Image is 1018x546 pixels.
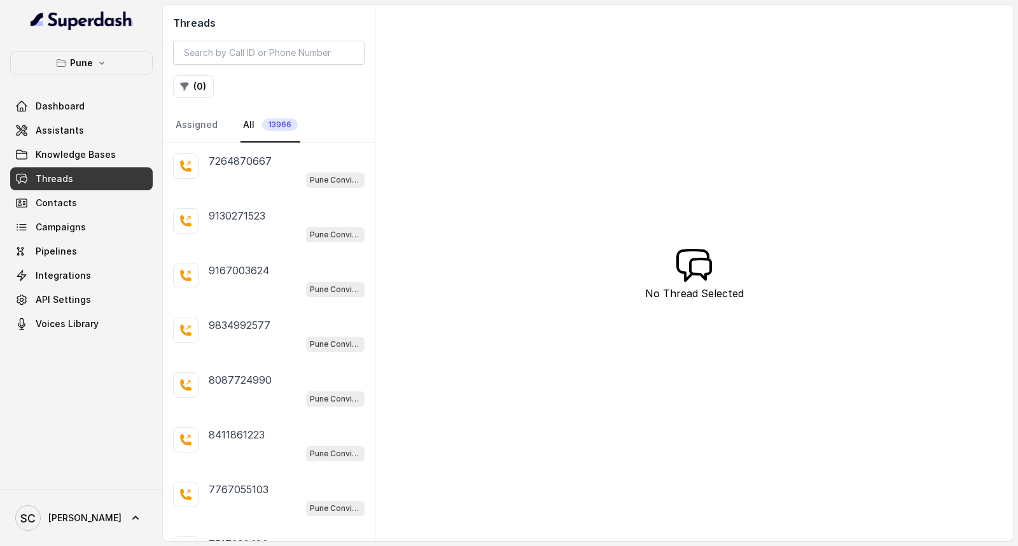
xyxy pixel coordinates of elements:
a: Integrations [10,264,153,287]
a: Knowledge Bases [10,143,153,166]
p: 9167003624 [209,263,269,278]
a: API Settings [10,288,153,311]
span: Assistants [36,124,84,137]
span: Threads [36,172,73,185]
span: 13966 [262,118,298,131]
nav: Tabs [173,108,365,143]
h2: Threads [173,15,365,31]
p: Pune Conviction HR Outbound Assistant [310,502,361,515]
span: Pipelines [36,245,77,258]
span: Campaigns [36,221,86,234]
a: Assigned [173,108,220,143]
p: Pune Conviction HR Outbound Assistant [310,393,361,405]
p: No Thread Selected [645,286,744,301]
p: 7767055103 [209,482,268,497]
span: [PERSON_NAME] [48,512,122,524]
button: (0) [173,75,214,98]
p: 8087724990 [209,372,272,388]
button: Pune [10,52,153,74]
p: Pune Conviction HR Outbound Assistant [310,174,361,186]
p: Pune [70,55,93,71]
input: Search by Call ID or Phone Number [173,41,365,65]
span: API Settings [36,293,91,306]
span: Integrations [36,269,91,282]
a: All13966 [241,108,300,143]
span: Voices Library [36,318,99,330]
p: 8411861223 [209,427,265,442]
span: Dashboard [36,100,85,113]
p: Pune Conviction HR Outbound Assistant [310,283,361,296]
p: Pune Conviction HR Outbound Assistant [310,228,361,241]
img: light.svg [31,10,133,31]
text: SC [20,512,36,525]
a: Dashboard [10,95,153,118]
p: Pune Conviction HR Outbound Assistant [310,338,361,351]
a: Assistants [10,119,153,142]
span: Contacts [36,197,77,209]
span: Knowledge Bases [36,148,116,161]
p: 9834992577 [209,318,270,333]
a: Pipelines [10,240,153,263]
a: Contacts [10,192,153,214]
p: 7264870667 [209,153,272,169]
a: Voices Library [10,312,153,335]
p: Pune Conviction HR Outbound Assistant [310,447,361,460]
a: [PERSON_NAME] [10,500,153,536]
a: Threads [10,167,153,190]
p: 9130271523 [209,208,265,223]
a: Campaigns [10,216,153,239]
